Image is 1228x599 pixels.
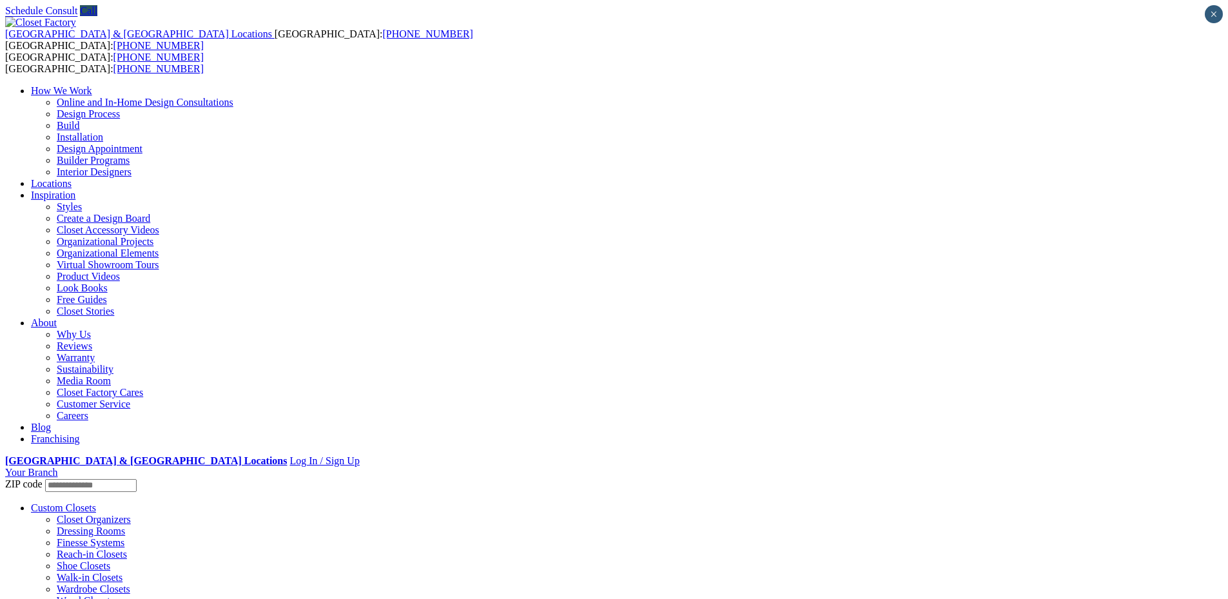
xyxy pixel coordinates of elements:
a: How We Work [31,85,92,96]
a: [PHONE_NUMBER] [113,52,204,63]
a: Franchising [31,433,80,444]
span: [GEOGRAPHIC_DATA] & [GEOGRAPHIC_DATA] Locations [5,28,272,39]
a: Interior Designers [57,166,132,177]
a: Walk-in Closets [57,572,122,583]
a: Reach-in Closets [57,549,127,560]
a: Reviews [57,340,92,351]
a: Free Guides [57,294,107,305]
a: Organizational Elements [57,248,159,259]
img: Closet Factory [5,17,76,28]
a: Virtual Showroom Tours [57,259,159,270]
a: Blog [31,422,51,433]
a: Closet Accessory Videos [57,224,159,235]
a: Online and In-Home Design Consultations [57,97,233,108]
a: Closet Organizers [57,514,131,525]
a: About [31,317,57,328]
a: Your Branch [5,467,57,478]
a: Media Room [57,375,111,386]
a: Schedule Consult [5,5,77,16]
a: Sustainability [57,364,113,375]
a: Builder Programs [57,155,130,166]
a: Warranty [57,352,95,363]
a: Look Books [57,282,108,293]
a: Create a Design Board [57,213,150,224]
a: Log In / Sign Up [289,455,359,466]
span: [GEOGRAPHIC_DATA]: [GEOGRAPHIC_DATA]: [5,52,204,74]
a: Closet Stories [57,306,114,317]
a: Design Process [57,108,120,119]
span: [GEOGRAPHIC_DATA]: [GEOGRAPHIC_DATA]: [5,28,473,51]
a: Custom Closets [31,502,96,513]
a: Call [80,5,97,16]
a: Installation [57,132,103,142]
a: Design Appointment [57,143,142,154]
a: Careers [57,410,88,421]
a: Dressing Rooms [57,525,125,536]
a: Why Us [57,329,91,340]
a: Build [57,120,80,131]
a: Product Videos [57,271,120,282]
a: [GEOGRAPHIC_DATA] & [GEOGRAPHIC_DATA] Locations [5,28,275,39]
a: Shoe Closets [57,560,110,571]
a: Wardrobe Closets [57,584,130,594]
a: Finesse Systems [57,537,124,548]
a: Styles [57,201,82,212]
a: Locations [31,178,72,189]
a: [PHONE_NUMBER] [382,28,473,39]
a: [PHONE_NUMBER] [113,40,204,51]
input: Enter your Zip code [45,479,137,492]
a: Inspiration [31,190,75,201]
a: Organizational Projects [57,236,153,247]
a: [GEOGRAPHIC_DATA] & [GEOGRAPHIC_DATA] Locations [5,455,287,466]
a: Customer Service [57,398,130,409]
a: Closet Factory Cares [57,387,143,398]
button: Close [1205,5,1223,23]
a: [PHONE_NUMBER] [113,63,204,74]
span: ZIP code [5,478,43,489]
